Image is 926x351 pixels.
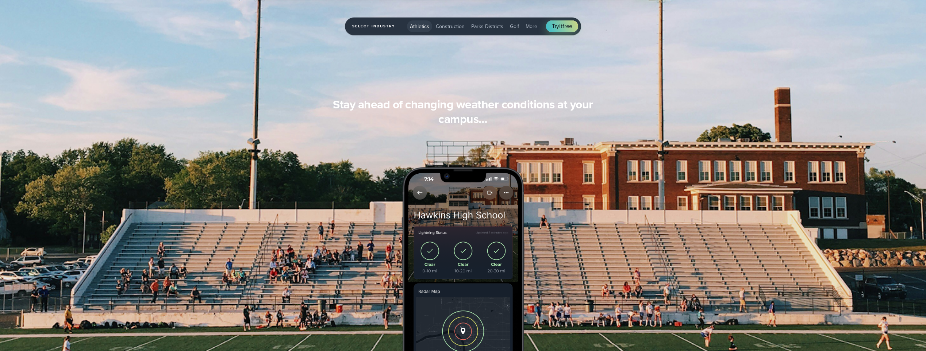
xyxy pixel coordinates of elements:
span: Golf [510,23,519,30]
a: Tryitfree [546,20,578,32]
button: Parks Districts [468,20,506,32]
button: Construction [433,20,468,32]
button: More [523,20,540,32]
span: Try free [552,22,572,31]
span: More [526,23,537,30]
span: Construction [436,23,465,30]
span: it [559,22,562,30]
button: Golf [507,20,522,32]
button: Athletics [407,20,432,32]
span: Athletics [410,23,429,30]
span: Parks Districts [471,23,503,30]
h3: Stay ahead of changing weather conditions at your campus… [323,97,603,126]
span: Select Industry [352,22,401,31]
